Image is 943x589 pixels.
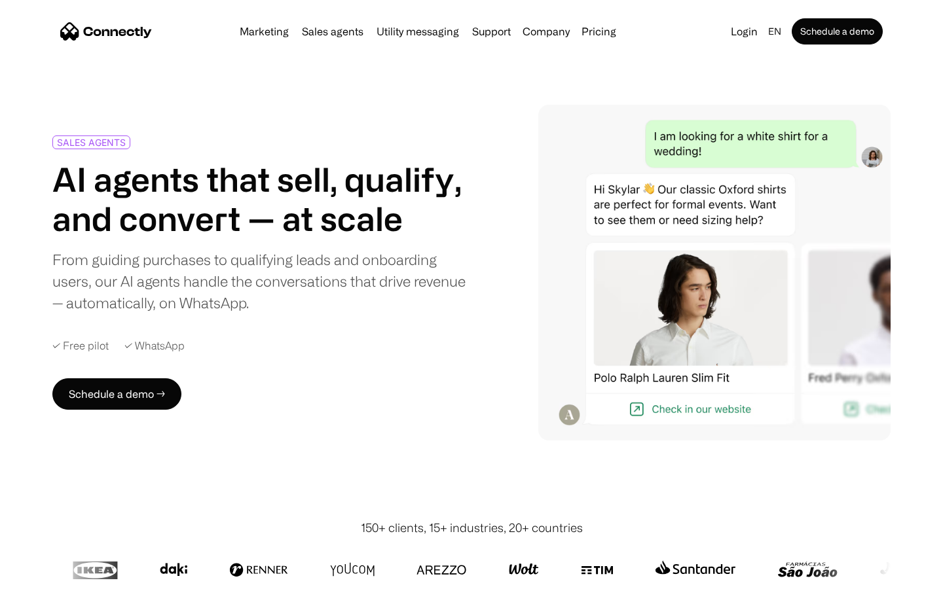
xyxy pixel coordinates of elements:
[26,566,79,584] ul: Language list
[467,26,516,37] a: Support
[519,22,574,41] div: Company
[60,22,152,41] a: home
[57,137,126,147] div: SALES AGENTS
[52,249,466,313] div: From guiding purchases to qualifying leads and onboarding users, our AI agents handle the convers...
[234,26,294,37] a: Marketing
[768,22,781,41] div: en
[124,340,185,352] div: ✓ WhatsApp
[576,26,621,37] a: Pricing
[371,26,464,37] a: Utility messaging
[52,160,466,238] h1: AI agents that sell, qualify, and convert — at scale
[361,519,583,537] div: 150+ clients, 15+ industries, 20+ countries
[52,378,181,410] a: Schedule a demo →
[13,565,79,584] aside: Language selected: English
[792,18,883,45] a: Schedule a demo
[523,22,570,41] div: Company
[297,26,369,37] a: Sales agents
[763,22,789,41] div: en
[52,340,109,352] div: ✓ Free pilot
[726,22,763,41] a: Login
